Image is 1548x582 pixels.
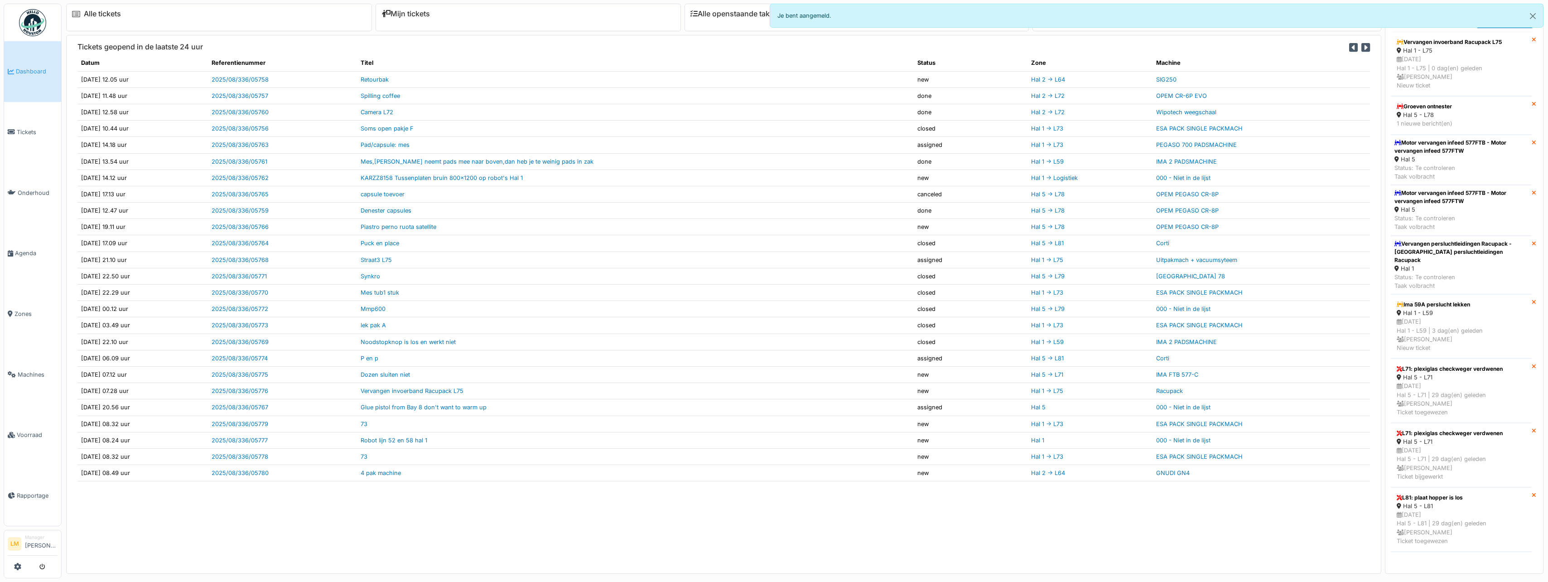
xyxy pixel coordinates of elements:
[1394,189,1528,205] div: Motor vervangen infeed 577FTB - Motor vervangen infeed 577FTW
[77,285,208,301] td: [DATE] 22.29 uur
[1031,223,1065,230] a: Hal 5 -> L78
[1397,437,1526,446] div: Hal 5 - L71
[914,432,1027,448] td: new
[84,10,121,18] a: Alle tickets
[212,273,267,280] a: 2025/08/336/05771
[212,322,268,329] a: 2025/08/336/05773
[77,203,208,219] td: [DATE] 12.47 uur
[1391,359,1532,423] a: L71: plexiglas checkweger verdwenen Hal 5 - L71 [DATE]Hal 5 - L71 | 29 dag(en) geleden [PERSON_NA...
[77,43,203,51] h6: Tickets geopend in de laatste 24 uur
[212,76,269,83] a: 2025/08/336/05758
[361,141,410,148] a: Pad/capsule: mes
[1031,92,1065,99] a: Hal 2 -> L72
[77,350,208,366] td: [DATE] 06.09 uur
[14,310,58,318] span: Zones
[1391,185,1532,236] a: Motor vervangen infeed 577FTB - Motor vervangen infeed 577FTW Hal 5 Status: Te controlerenTaak vo...
[1031,175,1078,181] a: Hal 1 -> Logistiek
[1394,240,1528,264] div: Vervangen persluchtleidingen Racupack - [GEOGRAPHIC_DATA] persluchtleidingen Racupack
[361,437,427,444] a: Robot lijn 52 en 58 hal 1
[77,399,208,416] td: [DATE] 20.56 uur
[914,416,1027,432] td: new
[1156,453,1243,460] a: ESA PACK SINGLE PACKMACH
[1397,502,1526,510] div: Hal 5 - L81
[1156,371,1198,378] a: IMA FTB 577-C
[77,186,208,202] td: [DATE] 17.13 uur
[1156,257,1237,263] a: Uitpakmach + vacuumsyteem
[1031,76,1065,83] a: Hal 2 -> L64
[914,334,1027,350] td: closed
[212,223,269,230] a: 2025/08/336/05766
[1156,109,1216,116] a: Wipotech weegschaal
[1156,388,1183,394] a: Racupack
[1156,306,1210,312] a: 000 - Niet in de lijst
[361,273,380,280] a: Synkro
[1397,382,1526,417] div: [DATE] Hal 5 - L71 | 29 dag(en) geleden [PERSON_NAME] Ticket toegewezen
[77,432,208,448] td: [DATE] 08.24 uur
[361,76,389,83] a: Retourbak
[77,383,208,399] td: [DATE] 07.28 uur
[77,153,208,170] td: [DATE] 13.54 uur
[1397,46,1526,55] div: Hal 1 - L75
[1031,207,1065,214] a: Hal 5 -> L78
[1156,273,1225,280] a: [GEOGRAPHIC_DATA] 78
[1391,135,1532,185] a: Motor vervangen infeed 577FTB - Motor vervangen infeed 577FTW Hal 5 Status: Te controlerenTaak vo...
[914,219,1027,235] td: new
[4,284,61,344] a: Zones
[361,92,400,99] a: Spilling coffee
[914,203,1027,219] td: done
[1031,388,1063,394] a: Hal 1 -> L75
[1397,309,1526,317] div: Hal 1 - L59
[1031,125,1063,132] a: Hal 1 -> L73
[1031,421,1063,427] a: Hal 1 -> L73
[914,121,1027,137] td: closed
[914,399,1027,416] td: assigned
[1031,273,1065,280] a: Hal 5 -> L79
[361,207,411,214] a: Denester capsules
[77,317,208,334] td: [DATE] 03.49 uur
[15,249,58,257] span: Agenda
[212,339,269,345] a: 2025/08/336/05769
[1156,470,1190,476] a: GNUDI GN4
[1397,494,1526,502] div: L81: plaat hopper is los
[1156,158,1217,165] a: IMA 2 PADSMACHINE
[381,10,430,18] a: Mijn tickets
[1397,111,1526,119] div: Hal 5 - L78
[4,405,61,466] a: Voorraad
[1397,429,1526,437] div: L71: plexiglas checkweger verdwenen
[361,421,367,427] a: 73
[361,223,436,230] a: Piastro perno ruota satellite
[4,466,61,526] a: Rapportage
[1156,125,1243,132] a: ESA PACK SINGLE PACKMACH
[1156,240,1169,247] a: Corti
[212,437,268,444] a: 2025/08/336/05777
[1156,223,1219,230] a: OPEM PEGASO CR-8P
[212,470,269,476] a: 2025/08/336/05780
[212,388,268,394] a: 2025/08/336/05776
[690,10,778,18] a: Alle openstaande taken
[1397,317,1526,352] div: [DATE] Hal 1 - L59 | 3 dag(en) geleden [PERSON_NAME] Nieuw ticket
[212,257,269,263] a: 2025/08/336/05768
[212,125,269,132] a: 2025/08/336/05756
[77,55,208,71] th: Datum
[4,344,61,405] a: Machines
[1031,355,1064,362] a: Hal 5 -> L81
[212,421,268,427] a: 2025/08/336/05779
[1031,289,1063,296] a: Hal 1 -> L73
[212,453,268,460] a: 2025/08/336/05778
[18,189,58,197] span: Onderhoud
[1394,155,1528,164] div: Hal 5
[212,175,269,181] a: 2025/08/336/05762
[17,431,58,439] span: Voorraad
[361,191,405,198] a: capsule toevoer
[4,41,61,102] a: Dashboard
[1156,76,1177,83] a: SIG250
[1031,453,1063,460] a: Hal 1 -> L73
[77,170,208,186] td: [DATE] 14.12 uur
[77,416,208,432] td: [DATE] 08.32 uur
[212,92,268,99] a: 2025/08/336/05757
[212,109,269,116] a: 2025/08/336/05760
[914,55,1027,71] th: Status
[77,448,208,465] td: [DATE] 08.32 uur
[1031,437,1044,444] a: Hal 1
[1397,55,1526,90] div: [DATE] Hal 1 - L75 | 0 dag(en) geleden [PERSON_NAME] Nieuw ticket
